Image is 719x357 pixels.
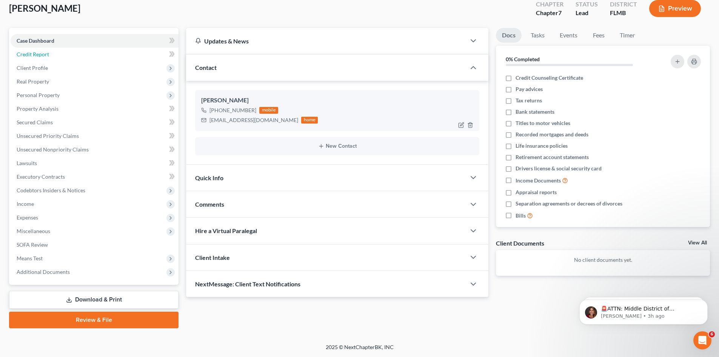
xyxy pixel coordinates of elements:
span: Tax returns [516,97,542,104]
span: 6 [709,331,715,337]
span: Case Dashboard [17,37,54,44]
a: Timer [614,28,641,43]
strong: 0% Completed [506,56,540,62]
span: Titles to motor vehicles [516,119,570,127]
a: Events [554,28,584,43]
span: Appraisal reports [516,189,557,196]
span: Separation agreements or decrees of divorces [516,200,622,207]
span: Personal Property [17,92,60,98]
span: NextMessage: Client Text Notifications [195,280,300,287]
span: Miscellaneous [17,228,50,234]
span: Comments [195,201,224,208]
a: Unsecured Priority Claims [11,129,179,143]
span: Unsecured Nonpriority Claims [17,146,89,153]
a: View All [688,240,707,246]
span: Lawsuits [17,160,37,166]
a: Credit Report [11,48,179,61]
span: Property Analysis [17,105,59,112]
span: Client Intake [195,254,230,261]
span: Life insurance policies [516,142,568,150]
a: Unsecured Nonpriority Claims [11,143,179,156]
a: Download & Print [9,291,179,309]
span: Credit Counseling Certificate [516,74,583,82]
div: Lead [576,9,598,17]
div: 2025 © NextChapterBK, INC [145,343,575,357]
a: Lawsuits [11,156,179,170]
a: Secured Claims [11,116,179,129]
span: Retirement account statements [516,153,589,161]
span: Quick Info [195,174,223,181]
div: Chapter [536,9,563,17]
iframe: Intercom live chat [693,331,711,349]
span: Secured Claims [17,119,53,125]
iframe: Intercom notifications message [568,284,719,337]
div: Client Documents [496,239,544,247]
div: FLMB [610,9,637,17]
span: Drivers license & social security card [516,165,602,172]
p: No client documents yet. [502,256,704,264]
span: Income [17,201,34,207]
a: Docs [496,28,522,43]
span: Contact [195,64,217,71]
span: Bills [516,212,526,219]
span: Unsecured Priority Claims [17,133,79,139]
span: Credit Report [17,51,49,57]
div: home [301,117,318,124]
span: Bank statements [516,108,554,116]
div: [PHONE_NUMBER] [209,107,256,114]
span: Codebtors Insiders & Notices [17,187,85,193]
span: Real Property [17,78,49,85]
span: Expenses [17,214,38,221]
span: Recorded mortgages and deeds [516,131,588,138]
div: [EMAIL_ADDRESS][DOMAIN_NAME] [209,116,298,124]
span: [PERSON_NAME] [9,3,80,14]
span: SOFA Review [17,241,48,248]
span: Additional Documents [17,269,70,275]
button: New Contact [201,143,473,149]
div: Updates & News [195,37,457,45]
span: Means Test [17,255,43,261]
a: Case Dashboard [11,34,179,48]
a: Review & File [9,312,179,328]
a: Executory Contracts [11,170,179,184]
div: [PERSON_NAME] [201,96,473,105]
span: Pay advices [516,85,543,93]
a: Property Analysis [11,102,179,116]
span: Client Profile [17,65,48,71]
a: Fees [587,28,611,43]
a: SOFA Review [11,238,179,252]
span: 7 [558,9,562,16]
a: Tasks [525,28,551,43]
div: mobile [259,107,278,114]
span: Hire a Virtual Paralegal [195,227,257,234]
span: Income Documents [516,177,561,184]
span: Executory Contracts [17,173,65,180]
